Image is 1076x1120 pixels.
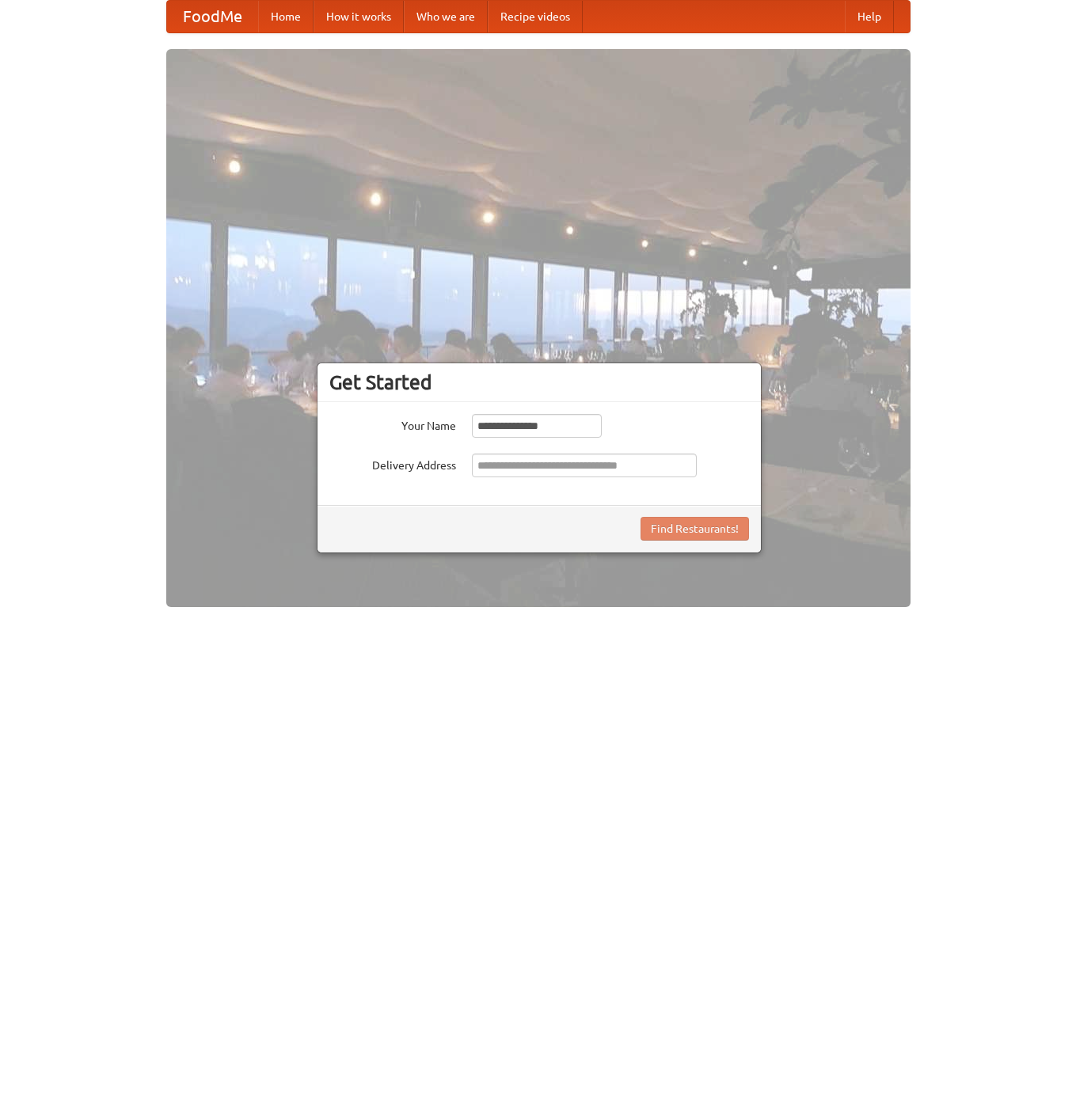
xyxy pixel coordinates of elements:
[329,414,456,434] label: Your Name
[845,1,894,32] a: Help
[329,454,456,473] label: Delivery Address
[167,1,258,32] a: FoodMe
[258,1,314,32] a: Home
[641,517,749,541] button: Find Restaurants!
[404,1,488,32] a: Who we are
[329,370,749,394] h3: Get Started
[314,1,404,32] a: How it works
[488,1,583,32] a: Recipe videos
